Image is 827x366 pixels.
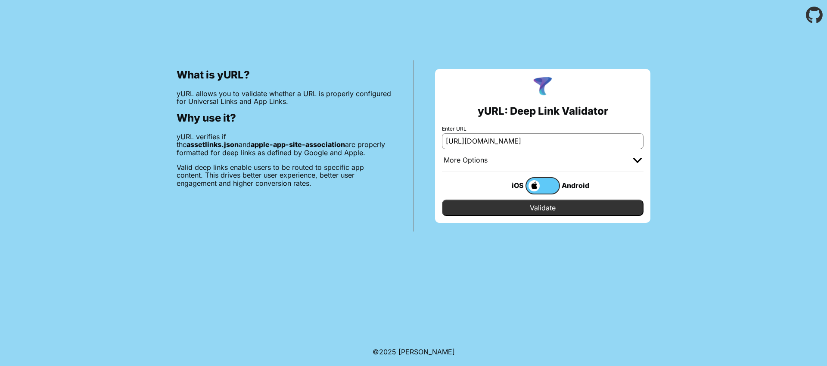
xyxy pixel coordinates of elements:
p: yURL verifies if the and are properly formatted for deep links as defined by Google and Apple. [177,133,392,156]
b: assetlinks.json [187,140,239,149]
h2: Why use it? [177,112,392,124]
input: Validate [442,200,644,216]
div: iOS [491,180,525,191]
a: Michael Ibragimchayev's Personal Site [398,347,455,356]
h2: What is yURL? [177,69,392,81]
footer: © [373,338,455,366]
label: Enter URL [442,126,644,132]
p: Valid deep links enable users to be routed to specific app content. This drives better user exper... [177,163,392,187]
p: yURL allows you to validate whether a URL is properly configured for Universal Links and App Links. [177,90,392,106]
h2: yURL: Deep Link Validator [478,105,608,117]
span: 2025 [379,347,396,356]
div: Android [560,180,594,191]
img: chevron [633,158,642,163]
div: More Options [444,156,488,165]
input: e.g. https://app.chayev.com/xyx [442,133,644,149]
img: yURL Logo [532,76,554,98]
b: apple-app-site-association [251,140,345,149]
